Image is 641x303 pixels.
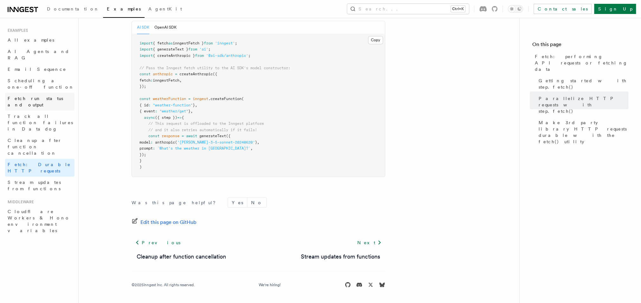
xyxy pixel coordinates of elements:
[139,97,151,101] span: const
[5,34,74,46] a: All examples
[153,97,186,101] span: weatherFunction
[153,146,155,151] span: :
[139,146,153,151] span: prompt
[248,53,250,58] span: ;
[193,97,208,101] span: inngest
[508,5,523,13] button: Toggle dark mode
[177,140,255,145] span: '[PERSON_NAME]-3-5-sonnet-20240620'
[8,138,62,156] span: Cleanup after function cancellation
[132,199,220,205] p: Was this page helpful?
[177,115,182,120] span: =>
[8,78,74,90] span: Scheduling a one-off function
[107,6,141,11] span: Examples
[5,206,74,236] a: Cloudflare Workers & Hono environment variables
[255,140,257,145] span: )
[242,97,244,101] span: (
[347,4,469,14] button: Search...Ctrl+K
[151,78,153,83] span: :
[213,72,217,76] span: ({
[139,78,151,83] span: fetch
[195,53,204,58] span: from
[8,67,66,72] span: Email Sequence
[139,140,151,145] span: model
[250,146,253,151] span: ,
[173,41,204,45] span: inngestFetch }
[536,75,628,93] a: Getting started with step.fetch()
[539,95,628,114] span: Parallelize HTTP requests with step.fetch()
[451,6,465,12] kbd: Ctrl+K
[536,93,628,117] a: Parallelize HTTP requests with step.fetch()
[368,36,383,44] button: Copy
[137,21,149,34] button: AI SDK
[186,134,197,138] span: await
[535,53,628,72] span: Fetch: performing API requests or fetching data
[153,72,173,76] span: anthropic
[5,93,74,111] a: Fetch run status and output
[204,41,213,45] span: from
[594,4,636,14] a: Sign Up
[139,53,153,58] span: import
[43,2,103,17] a: Documentation
[153,53,195,58] span: { createAnthropic }
[139,47,153,51] span: import
[5,46,74,64] a: AI Agents and RAG
[536,117,628,147] a: Make 3rd party library HTTP requests durable with the fetch() utility
[148,6,182,11] span: AgentKit
[8,37,54,43] span: All examples
[140,218,197,226] span: Edit this page on GitHub
[5,75,74,93] a: Scheduling a one-off function
[8,180,61,191] span: Stream updates from functions
[5,177,74,194] a: Stream updates from functions
[206,53,248,58] span: '@ai-sdk/anthropic'
[148,121,264,126] span: // This request is offloaded to the Inngest platform
[154,21,177,34] button: OpenAI SDK
[188,97,191,101] span: =
[179,78,182,83] span: ,
[5,28,28,33] span: Examples
[8,49,69,60] span: AI Agents and RAG
[132,218,197,226] a: Edit this page on GitHub
[5,159,74,177] a: Fetch: Durable HTTP requests
[139,84,146,89] span: });
[103,2,145,18] a: Examples
[8,209,70,233] span: Cloudflare Workers & Hono environment variables
[8,162,71,173] span: Fetch: Durable HTTP requests
[5,199,34,205] span: Middleware
[191,109,193,113] span: ,
[132,237,184,248] a: Previous
[148,134,159,138] span: const
[139,72,151,76] span: const
[162,134,179,138] span: response
[539,119,628,145] span: Make 3rd party library HTTP requests durable with the fetch() utility
[153,103,193,107] span: "weather-function"
[139,66,290,70] span: // Pass the Inngest fetch utility to the AI SDK's model constructor:
[182,134,184,138] span: =
[301,252,380,261] a: Stream updates from functions
[157,146,250,151] span: `What's the weather in [GEOGRAPHIC_DATA]?`
[144,115,155,120] span: async
[159,109,188,113] span: "weather/get"
[5,111,74,135] a: Track all function failures in Datadog
[235,41,237,45] span: ;
[228,198,247,207] button: Yes
[532,41,628,51] h4: On this page
[534,4,592,14] a: Contact sales
[188,109,191,113] span: }
[139,152,146,157] span: });
[247,198,266,207] button: No
[208,97,242,101] span: .createFunction
[226,134,230,138] span: ({
[179,72,213,76] span: createAnthropic
[148,103,151,107] span: :
[5,64,74,75] a: Email Sequence
[139,158,142,163] span: }
[139,41,153,45] span: import
[153,41,168,45] span: { fetch
[199,134,226,138] span: generateText
[132,282,195,287] div: © 2025 Inngest Inc. All rights reserved.
[539,77,628,90] span: Getting started with step.fetch()
[153,47,188,51] span: { generateText }
[47,6,99,11] span: Documentation
[151,140,153,145] span: :
[175,72,177,76] span: =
